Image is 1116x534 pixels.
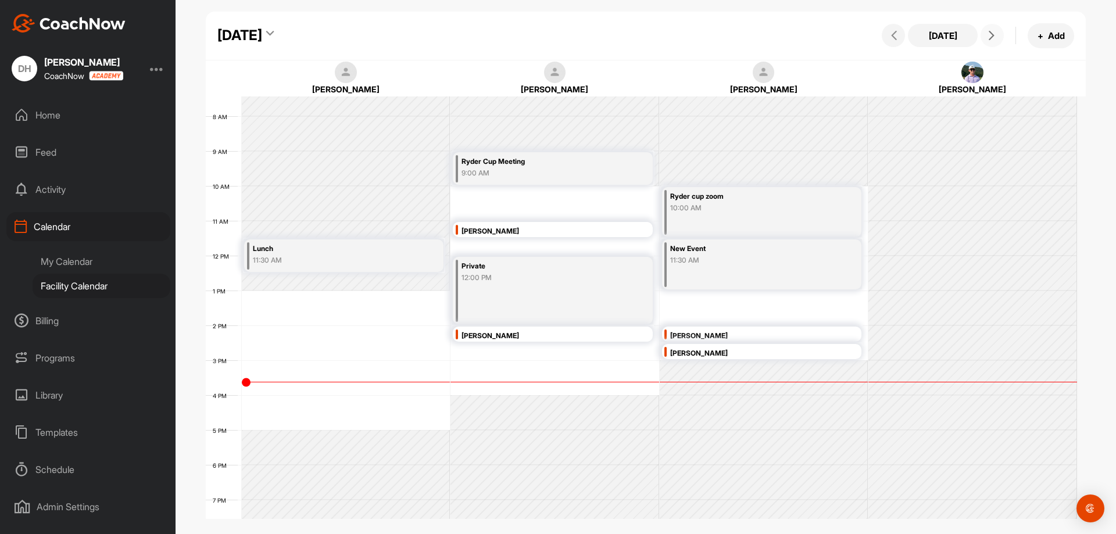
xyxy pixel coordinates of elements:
[462,329,650,343] div: [PERSON_NAME]
[33,249,170,274] div: My Calendar
[670,190,825,203] div: Ryder cup zoom
[6,175,170,204] div: Activity
[908,24,978,47] button: [DATE]
[44,71,123,81] div: CoachNow
[468,83,642,95] div: [PERSON_NAME]
[206,322,238,329] div: 2 PM
[206,113,239,120] div: 8 AM
[44,58,123,67] div: [PERSON_NAME]
[206,462,238,469] div: 6 PM
[259,83,433,95] div: [PERSON_NAME]
[961,62,983,84] img: square_d61ec808d00c4d065986225e86dfbd77.jpg
[753,62,775,84] img: square_default-ef6cabf814de5a2bf16c804365e32c732080f9872bdf737d349900a9daf73cf9.png
[12,14,126,33] img: CoachNow
[206,357,238,364] div: 3 PM
[6,418,170,447] div: Templates
[253,255,408,266] div: 11:30 AM
[1038,30,1043,42] span: +
[6,101,170,130] div: Home
[886,83,1060,95] div: [PERSON_NAME]
[206,497,238,504] div: 7 PM
[1028,23,1074,48] button: +Add
[206,253,241,260] div: 12 PM
[6,381,170,410] div: Library
[335,62,357,84] img: square_default-ef6cabf814de5a2bf16c804365e32c732080f9872bdf737d349900a9daf73cf9.png
[544,62,566,84] img: square_default-ef6cabf814de5a2bf16c804365e32c732080f9872bdf737d349900a9daf73cf9.png
[206,148,239,155] div: 9 AM
[670,347,859,360] div: [PERSON_NAME]
[217,25,262,46] div: [DATE]
[670,203,825,213] div: 10:00 AM
[6,455,170,484] div: Schedule
[6,343,170,372] div: Programs
[462,225,650,238] div: [PERSON_NAME]
[6,306,170,335] div: Billing
[33,274,170,298] div: Facility Calendar
[206,392,238,399] div: 4 PM
[89,71,123,81] img: CoachNow acadmey
[462,168,617,178] div: 9:00 AM
[462,260,617,273] div: Private
[6,212,170,241] div: Calendar
[462,155,617,169] div: Ryder Cup Meeting
[677,83,850,95] div: [PERSON_NAME]
[670,255,825,266] div: 11:30 AM
[462,273,617,283] div: 12:00 PM
[670,242,825,256] div: New Event
[206,427,238,434] div: 5 PM
[1076,494,1104,522] div: Open Intercom Messenger
[670,329,859,343] div: [PERSON_NAME]
[253,242,408,256] div: Lunch
[206,288,237,295] div: 1 PM
[206,183,241,190] div: 10 AM
[6,138,170,167] div: Feed
[206,218,240,225] div: 11 AM
[6,492,170,521] div: Admin Settings
[12,56,37,81] div: DH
